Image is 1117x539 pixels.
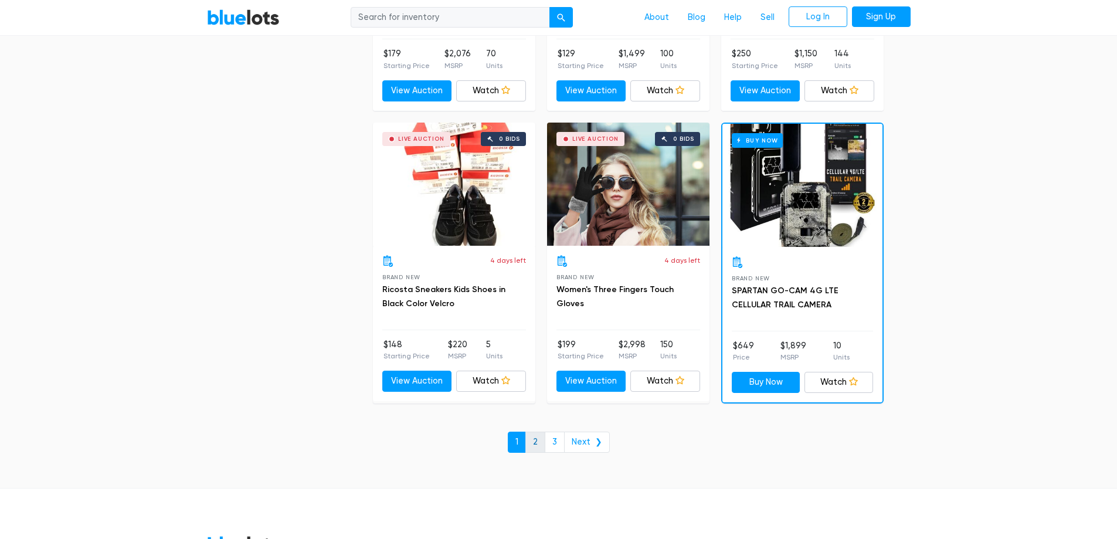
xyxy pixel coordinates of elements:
[486,48,503,71] li: 70
[732,275,770,282] span: Brand New
[804,372,873,393] a: Watch
[508,432,526,453] a: 1
[732,133,783,148] h6: Buy Now
[635,6,678,29] a: About
[556,371,626,392] a: View Auction
[383,60,430,71] p: Starting Price
[660,60,677,71] p: Units
[732,48,778,71] li: $250
[673,136,694,142] div: 0 bids
[547,123,709,246] a: Live Auction 0 bids
[834,48,851,71] li: 144
[780,352,806,362] p: MSRP
[733,340,754,363] li: $649
[444,60,471,71] p: MSRP
[804,80,874,101] a: Watch
[789,6,847,28] a: Log In
[207,9,280,26] a: BlueLots
[852,6,911,28] a: Sign Up
[630,371,700,392] a: Watch
[733,352,754,362] p: Price
[732,286,838,310] a: SPARTAN GO-CAM 4G LTE CELLULAR TRAIL CAMERA
[732,60,778,71] p: Starting Price
[351,7,550,28] input: Search for inventory
[780,340,806,363] li: $1,899
[383,48,430,71] li: $179
[383,351,430,361] p: Starting Price
[732,372,800,393] a: Buy Now
[556,80,626,101] a: View Auction
[660,351,677,361] p: Units
[558,338,604,362] li: $199
[564,432,610,453] a: Next ❯
[795,48,817,71] li: $1,150
[833,352,850,362] p: Units
[619,351,646,361] p: MSRP
[834,60,851,71] p: Units
[448,338,467,362] li: $220
[499,136,520,142] div: 0 bids
[558,60,604,71] p: Starting Price
[398,136,444,142] div: Live Auction
[373,123,535,246] a: Live Auction 0 bids
[715,6,751,29] a: Help
[448,351,467,361] p: MSRP
[660,48,677,71] li: 100
[678,6,715,29] a: Blog
[572,136,619,142] div: Live Auction
[558,48,604,71] li: $129
[382,284,505,309] a: Ricosta Sneakers Kids Shoes in Black Color Velcro
[556,274,595,280] span: Brand New
[486,60,503,71] p: Units
[664,255,700,266] p: 4 days left
[630,80,700,101] a: Watch
[545,432,565,453] a: 3
[619,60,645,71] p: MSRP
[456,80,526,101] a: Watch
[731,80,800,101] a: View Auction
[382,274,420,280] span: Brand New
[795,60,817,71] p: MSRP
[490,255,526,266] p: 4 days left
[556,284,674,309] a: Women's Three Fingers Touch Gloves
[525,432,545,453] a: 2
[619,338,646,362] li: $2,998
[486,338,503,362] li: 5
[660,338,677,362] li: 150
[619,48,645,71] li: $1,499
[382,80,452,101] a: View Auction
[382,371,452,392] a: View Auction
[383,338,430,362] li: $148
[444,48,471,71] li: $2,076
[751,6,784,29] a: Sell
[833,340,850,363] li: 10
[456,371,526,392] a: Watch
[558,351,604,361] p: Starting Price
[722,124,882,247] a: Buy Now
[486,351,503,361] p: Units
